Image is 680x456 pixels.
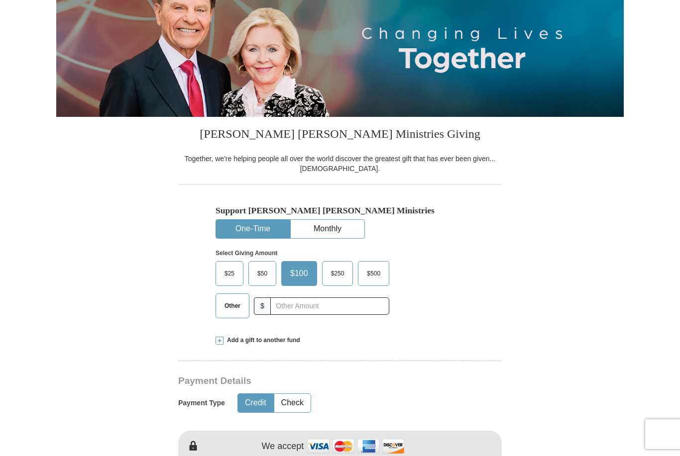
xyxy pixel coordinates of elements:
[220,298,245,313] span: Other
[285,266,313,281] span: $100
[224,336,300,345] span: Add a gift to another fund
[178,399,225,407] h5: Payment Type
[216,250,277,257] strong: Select Giving Amount
[274,394,311,412] button: Check
[254,297,271,315] span: $
[252,266,272,281] span: $50
[178,154,502,174] div: Together, we're helping people all over the world discover the greatest gift that has ever been g...
[326,266,349,281] span: $250
[220,266,239,281] span: $25
[362,266,385,281] span: $500
[262,441,304,452] h4: We accept
[216,205,464,216] h5: Support [PERSON_NAME] [PERSON_NAME] Ministries
[216,220,290,238] button: One-Time
[178,375,432,387] h3: Payment Details
[178,117,502,154] h3: [PERSON_NAME] [PERSON_NAME] Ministries Giving
[238,394,273,412] button: Credit
[270,297,389,315] input: Other Amount
[291,220,364,238] button: Monthly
